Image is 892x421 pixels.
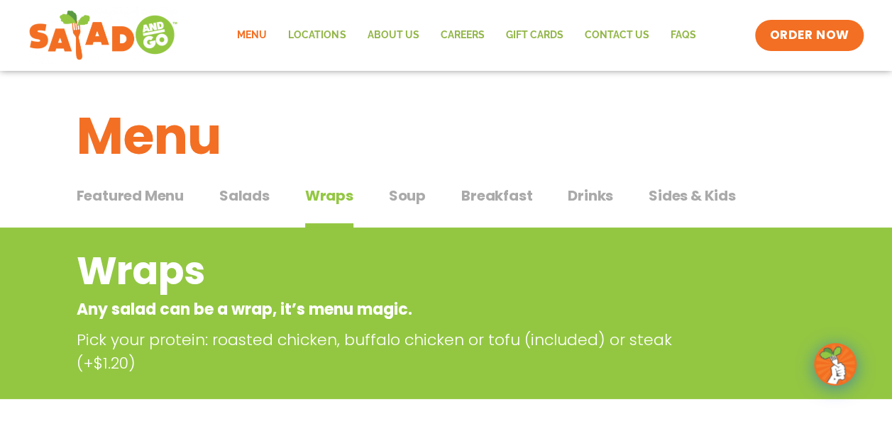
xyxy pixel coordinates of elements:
[461,185,532,206] span: Breakfast
[573,19,659,52] a: Contact Us
[28,7,178,64] img: new-SAG-logo-768×292
[305,185,353,206] span: Wraps
[277,19,356,52] a: Locations
[389,185,426,206] span: Soup
[815,344,855,384] img: wpChatIcon
[77,180,816,228] div: Tabbed content
[219,185,270,206] span: Salads
[356,19,429,52] a: About Us
[429,19,495,52] a: Careers
[755,20,863,51] a: ORDER NOW
[77,242,702,300] h2: Wraps
[226,19,706,52] nav: Menu
[77,185,184,206] span: Featured Menu
[649,185,736,206] span: Sides & Kids
[568,185,613,206] span: Drinks
[77,328,708,375] p: Pick your protein: roasted chicken, buffalo chicken or tofu (included) or steak (+$1.20)
[77,298,702,321] p: Any salad can be a wrap, it’s menu magic.
[495,19,573,52] a: GIFT CARDS
[769,27,849,44] span: ORDER NOW
[659,19,706,52] a: FAQs
[226,19,277,52] a: Menu
[77,98,816,174] h1: Menu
